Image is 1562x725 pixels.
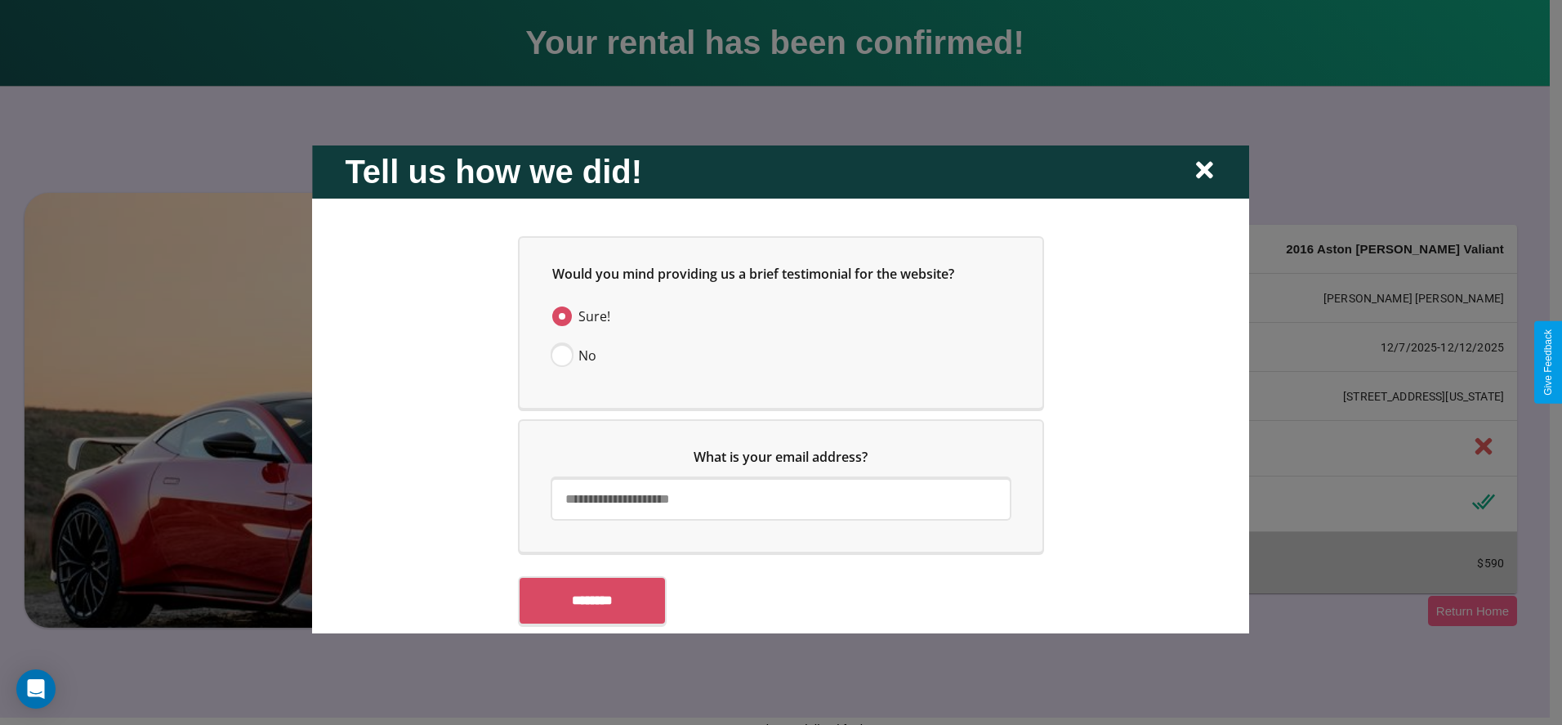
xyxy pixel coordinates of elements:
[16,669,56,709] div: Open Intercom Messenger
[552,264,954,282] span: Would you mind providing us a brief testimonial for the website?
[578,345,596,365] span: No
[694,447,868,465] span: What is your email address?
[578,306,610,325] span: Sure!
[1542,329,1554,396] div: Give Feedback
[345,153,642,190] h2: Tell us how we did!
